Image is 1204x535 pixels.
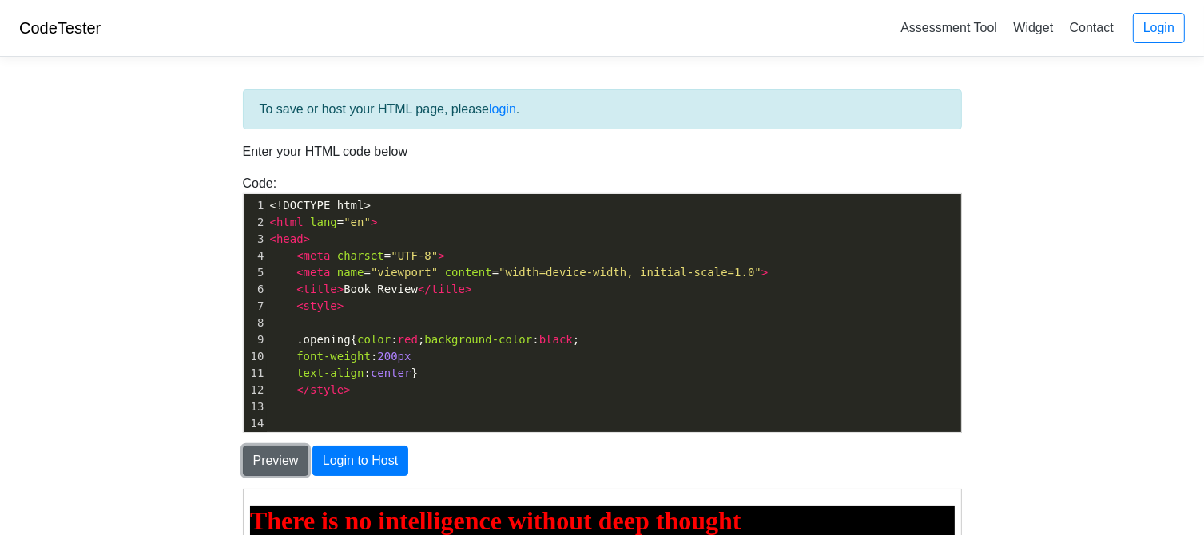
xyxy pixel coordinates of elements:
[270,199,371,212] span: <!DOCTYPE html>
[344,383,350,396] span: >
[1063,14,1120,41] a: Contact
[371,367,411,379] span: center
[304,283,337,295] span: title
[304,232,310,245] span: >
[310,383,344,396] span: style
[499,266,761,279] span: "width=device-width, initial-scale=1.0"
[296,266,303,279] span: <
[337,283,344,295] span: >
[445,266,492,279] span: content
[424,333,532,346] span: background-color
[296,383,310,396] span: </
[270,216,378,228] span: =
[312,446,408,476] button: Login to Host
[270,249,445,262] span: =
[438,249,444,262] span: >
[296,367,364,379] span: text-align
[304,266,331,279] span: meta
[270,350,439,363] span: :
[489,102,516,116] a: login
[418,283,431,295] span: </
[6,17,498,46] b: There is no intelligence without deep thought
[337,266,364,279] span: name
[1007,14,1059,41] a: Widget
[304,299,337,312] span: style
[276,216,304,228] span: html
[761,266,768,279] span: >
[270,216,276,228] span: <
[465,283,471,295] span: >
[398,333,418,346] span: red
[270,333,580,346] span: { : ; : ;
[276,232,304,245] span: head
[270,232,276,245] span: <
[244,315,267,331] div: 8
[244,415,267,432] div: 14
[296,283,303,295] span: <
[377,350,411,363] span: 200px
[244,298,267,315] div: 7
[270,367,419,379] span: : }
[244,398,267,415] div: 13
[243,89,962,129] div: To save or host your HTML page, please .
[244,231,267,248] div: 3
[1133,13,1185,43] a: Login
[344,216,371,228] span: "en"
[894,14,1003,41] a: Assessment Tool
[310,216,337,228] span: lang
[244,331,267,348] div: 9
[337,249,384,262] span: charset
[243,446,309,476] button: Preview
[371,216,377,228] span: >
[244,214,267,231] div: 2
[431,283,465,295] span: title
[391,249,438,262] span: "UTF-8"
[244,382,267,398] div: 12
[337,299,344,312] span: >
[243,142,962,161] p: Enter your HTML code below
[244,365,267,382] div: 11
[244,348,267,365] div: 10
[357,333,391,346] span: color
[296,249,303,262] span: <
[270,283,472,295] span: Book Review
[231,174,974,433] div: Code:
[19,19,101,37] a: CodeTester
[244,197,267,214] div: 1
[244,281,267,298] div: 6
[371,266,438,279] span: "viewport"
[244,248,267,264] div: 4
[539,333,573,346] span: black
[304,249,331,262] span: meta
[270,266,769,279] span: = =
[296,299,303,312] span: <
[244,264,267,281] div: 5
[296,350,371,363] span: font-weight
[296,333,350,346] span: .opening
